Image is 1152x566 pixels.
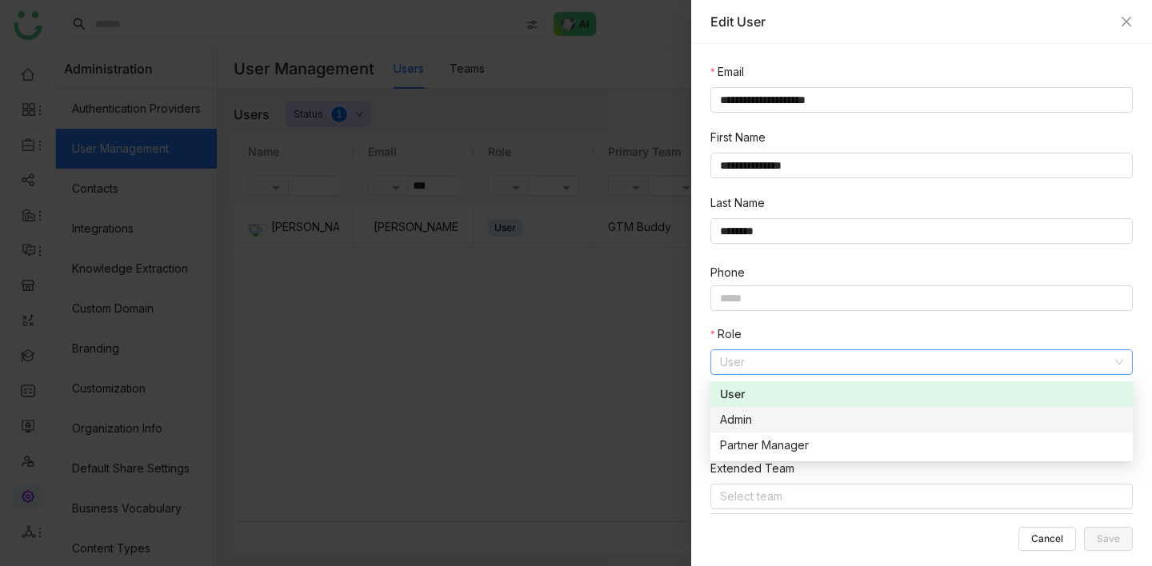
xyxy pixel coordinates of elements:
[710,407,1133,432] nz-option-item: Admin
[710,381,1133,407] nz-option-item: User
[720,385,1123,403] div: User
[1018,527,1076,551] button: Cancel
[710,129,766,146] label: First Name
[720,436,1123,454] div: Partner Manager
[1120,15,1133,28] button: Close
[710,194,765,212] label: Last Name
[710,325,742,343] label: Role
[710,264,1133,281] nz-form-item: Phone
[710,460,794,477] label: Extended Team
[720,411,1123,428] div: Admin
[1084,527,1133,551] button: Save
[710,432,1133,458] nz-option-item: Partner Manager
[710,13,1112,30] div: Edit User
[710,63,744,81] label: Email
[720,350,1123,374] nz-select-item: User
